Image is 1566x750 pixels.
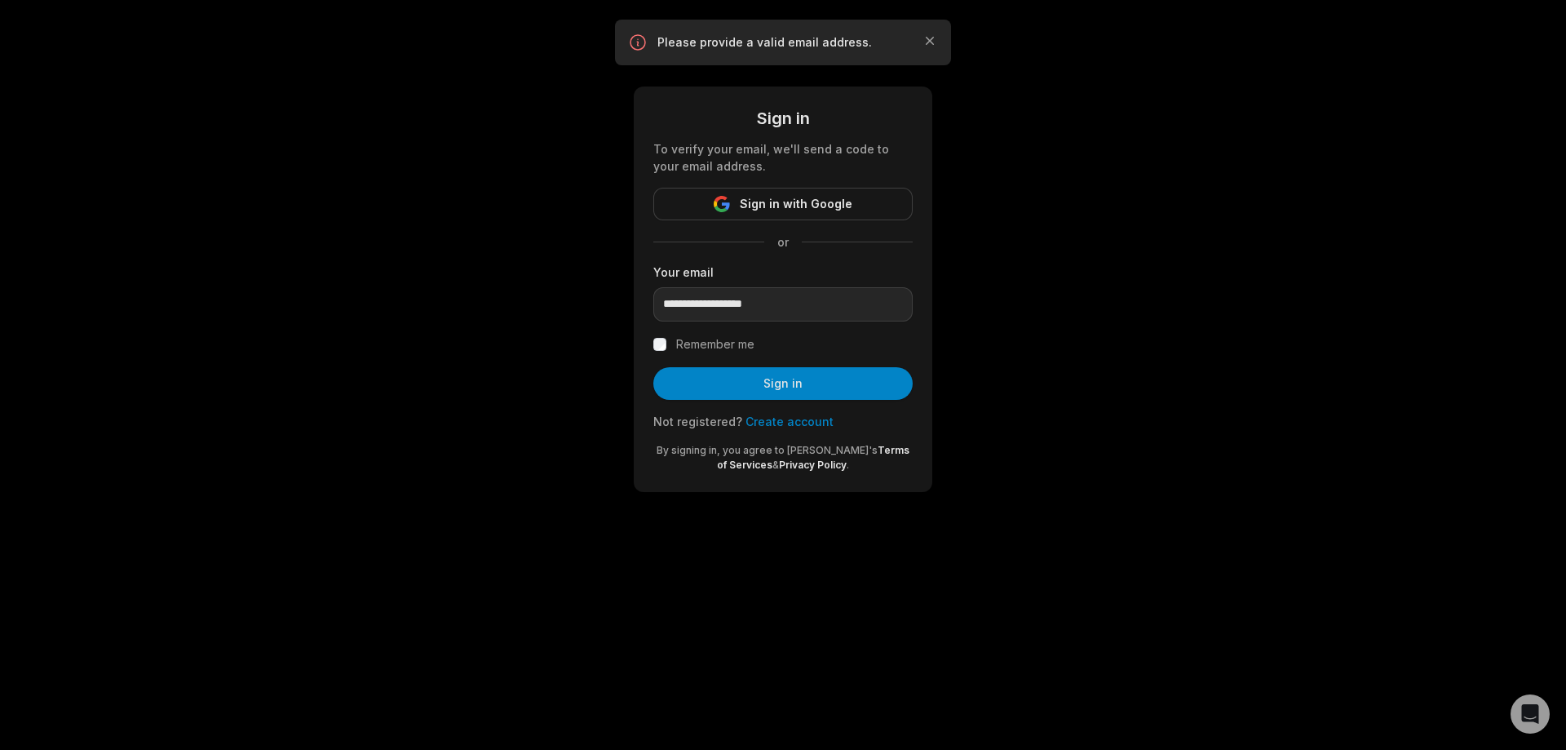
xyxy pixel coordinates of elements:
[676,335,754,354] label: Remember me
[653,367,913,400] button: Sign in
[847,459,849,471] span: .
[653,188,913,220] button: Sign in with Google
[653,106,913,131] div: Sign in
[657,34,909,51] p: Please provide a valid email address.
[772,459,779,471] span: &
[657,444,878,456] span: By signing in, you agree to [PERSON_NAME]'s
[653,140,913,175] div: To verify your email, we'll send a code to your email address.
[764,233,802,251] span: or
[740,194,852,214] span: Sign in with Google
[1511,695,1550,734] div: Open Intercom Messenger
[653,415,742,428] span: Not registered?
[717,444,909,471] a: Terms of Services
[745,415,834,428] a: Create account
[653,264,913,281] label: Your email
[779,459,847,471] a: Privacy Policy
